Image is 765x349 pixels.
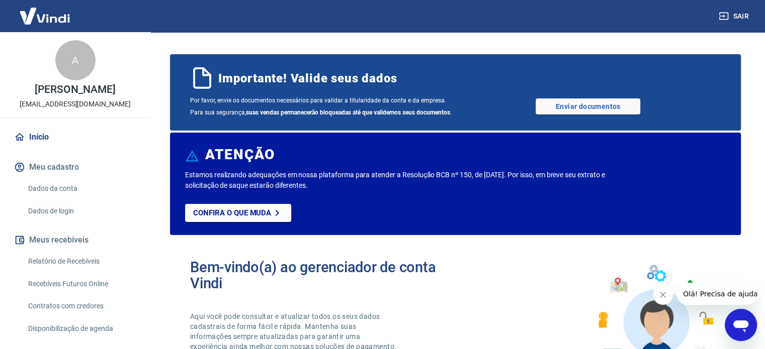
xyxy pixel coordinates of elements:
[20,99,131,109] p: [EMAIL_ADDRESS][DOMAIN_NAME]
[12,229,138,251] button: Meus recebíveis
[218,70,397,86] span: Importante! Valide seus dados
[35,84,115,95] p: [PERSON_NAME]
[190,94,456,119] span: Por favor, envie os documentos necessários para validar a titularidade da conta e da empresa. Par...
[725,309,757,341] iframe: Botão para abrir a janela de mensagens
[55,40,96,80] div: A
[12,156,138,178] button: Meu cadastro
[193,208,271,217] p: Confira o que muda
[190,259,456,291] h2: Bem-vindo(a) ao gerenciador de conta Vindi
[24,201,138,221] a: Dados de login
[24,251,138,272] a: Relatório de Recebíveis
[717,7,753,26] button: Sair
[246,109,450,116] b: suas vendas permanecerão bloqueadas até que validemos seus documentos
[6,7,84,15] span: Olá! Precisa de ajuda?
[12,126,138,148] a: Início
[185,204,291,222] a: Confira o que muda
[24,274,138,294] a: Recebíveis Futuros Online
[536,98,640,114] a: Enviar documentos
[24,178,138,199] a: Dados da conta
[12,1,77,31] img: Vindi
[653,285,673,305] iframe: Fechar mensagem
[24,318,138,339] a: Disponibilização de agenda
[205,150,275,160] h6: ATENÇÃO
[24,296,138,316] a: Contratos com credores
[185,170,618,191] p: Estamos realizando adequações em nossa plataforma para atender a Resolução BCB nº 150, de [DATE]....
[677,283,757,305] iframe: Mensagem da empresa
